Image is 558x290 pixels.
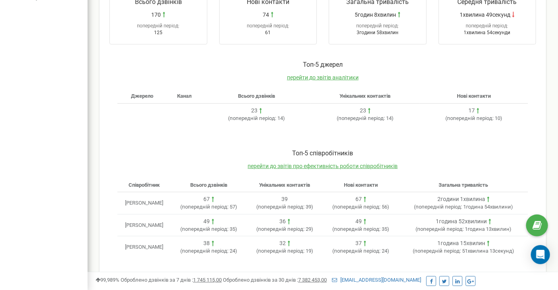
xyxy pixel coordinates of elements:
span: ( 10 ) [445,115,502,121]
span: попередній період: [247,23,289,29]
span: попередній період: [356,23,399,29]
div: 39 [282,195,288,203]
span: попередній період: [334,226,380,232]
a: [EMAIL_ADDRESS][DOMAIN_NAME] [332,277,421,283]
span: 1хвилина 54секунди [464,30,511,35]
span: попередній період: [230,115,276,121]
div: 37 [355,240,362,247]
span: Загальна тривалість [439,182,488,188]
span: Співробітник [129,182,160,188]
span: Оброблено дзвінків за 7 днів : [121,277,222,283]
div: 36 [279,218,286,226]
span: попередній період: [417,226,464,232]
span: 1хвилина 49секунд [460,11,510,19]
span: 125 [154,30,162,35]
div: 23 [360,107,366,115]
div: 1година 15хвилин [437,240,485,247]
span: Toп-5 джерел [303,61,343,68]
u: 7 382 453,00 [298,277,327,283]
span: попередній період: [466,23,509,29]
span: ( 19 ) [256,248,313,254]
span: попередній період: [338,115,385,121]
td: [PERSON_NAME] [117,214,171,236]
span: ( 24 ) [180,248,237,254]
span: попередній період: [414,248,461,254]
span: 99,989% [96,277,119,283]
span: ( 24 ) [332,248,389,254]
span: Унікальних контактів [259,182,310,188]
div: 49 [355,218,362,226]
span: попередній період: [258,226,304,232]
span: Нові контакти [457,93,491,99]
span: ( 1година 13хвилин ) [416,226,511,232]
td: [PERSON_NAME] [117,236,171,258]
div: 23 [251,107,258,115]
div: 17 [468,107,475,115]
span: попередній період: [258,248,304,254]
span: ( 39 ) [256,204,313,210]
span: Нові контакти [344,182,378,188]
div: 1година 52хвилини [436,218,487,226]
a: перейти до звітів про ефективність роботи співробітників [248,163,398,169]
td: [PERSON_NAME] [117,192,171,215]
span: 170 [151,11,161,19]
span: ( 56 ) [332,204,389,210]
u: 1 745 115,00 [193,277,222,283]
span: ( 29 ) [256,226,313,232]
span: Оброблено дзвінків за 30 днів : [223,277,327,283]
div: 67 [203,195,210,203]
span: попередній період: [137,23,179,29]
a: перейти до звітів аналітики [287,74,359,81]
span: ( 1година 54хвилини ) [414,204,513,210]
div: 67 [355,195,362,203]
span: 5годин 8хвилин [355,11,396,19]
span: попередній період: [334,248,380,254]
span: 74 [263,11,269,19]
span: ( 14 ) [337,115,394,121]
div: 32 [279,240,286,247]
span: ( 14 ) [228,115,285,121]
div: 49 [203,218,210,226]
span: попередній період: [182,204,228,210]
span: Унікальних контактів [339,93,390,99]
span: Toп-5 співробітників [293,149,353,157]
span: 3години 58хвилин [357,30,398,35]
span: ( 35 ) [180,226,237,232]
span: попередній період: [258,204,304,210]
span: ( 35 ) [332,226,389,232]
span: Всього дзвінків [238,93,275,99]
span: попередній період: [447,115,494,121]
div: Open Intercom Messenger [531,245,550,264]
span: Всього дзвінків [190,182,227,188]
span: Канал [177,93,191,99]
span: ( 57 ) [180,204,237,210]
span: попередній період: [416,204,462,210]
span: попередній період: [182,248,228,254]
span: ( 51хвилина 13секунд ) [413,248,514,254]
span: Джерело [131,93,153,99]
div: 38 [203,240,210,247]
div: 2години 1хвилина [437,195,485,203]
span: 61 [265,30,271,35]
span: попередній період: [182,226,228,232]
span: попередній період: [334,204,380,210]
